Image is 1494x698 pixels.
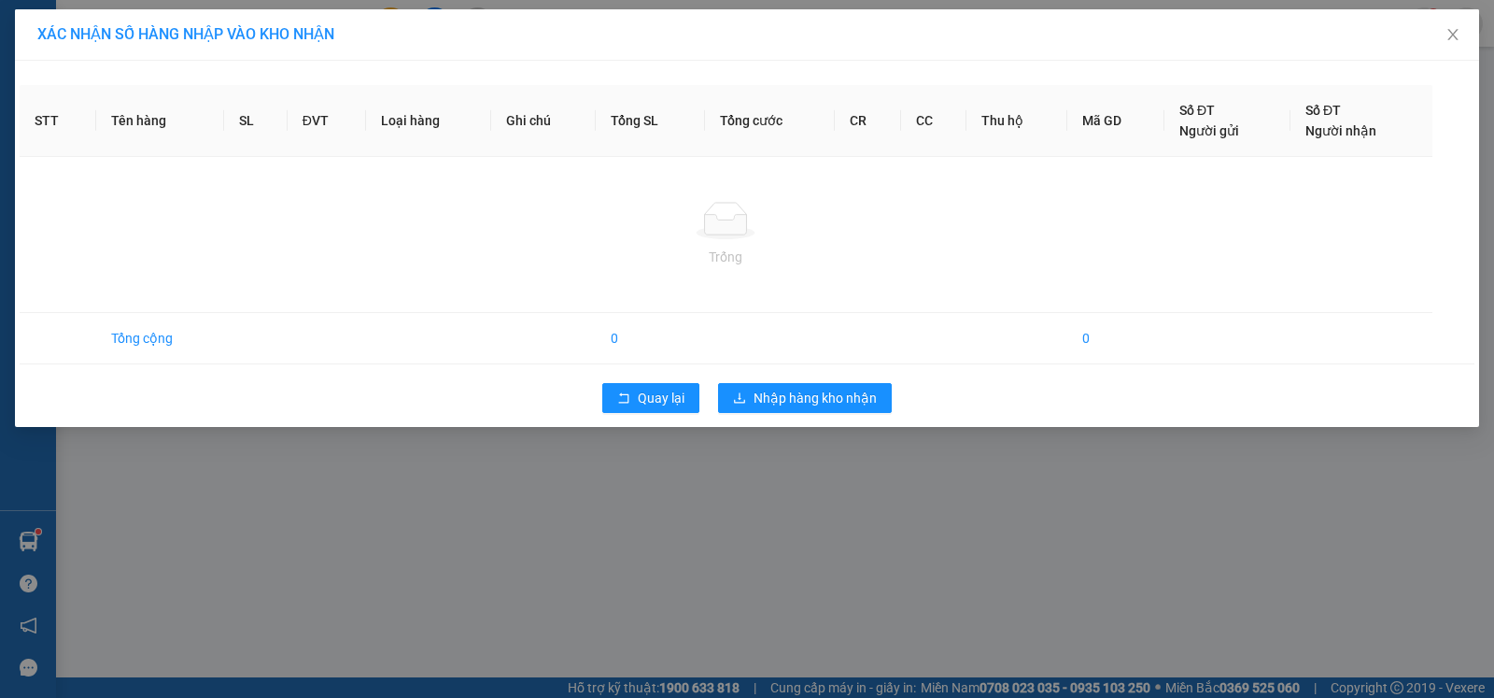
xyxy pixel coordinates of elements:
[835,85,900,157] th: CR
[1179,103,1215,118] span: Số ĐT
[617,392,630,406] span: rollback
[35,247,1417,267] div: Trống
[966,85,1067,157] th: Thu hộ
[705,85,835,157] th: Tổng cước
[901,85,966,157] th: CC
[491,85,596,157] th: Ghi chú
[1179,123,1239,138] span: Người gửi
[733,392,746,406] span: download
[224,85,287,157] th: SL
[121,16,166,36] span: Nhận:
[16,18,45,37] span: Gửi:
[602,383,699,413] button: rollbackQuay lại
[596,85,705,157] th: Tổng SL
[1305,123,1376,138] span: Người nhận
[1305,103,1341,118] span: Số ĐT
[1445,27,1460,42] span: close
[14,120,43,139] span: CR :
[121,58,311,80] div: CHỊ TÌNH
[1427,9,1479,62] button: Close
[96,85,225,157] th: Tên hàng
[366,85,491,157] th: Loại hàng
[288,85,367,157] th: ĐVT
[121,16,311,58] div: [GEOGRAPHIC_DATA]
[638,388,684,408] span: Quay lại
[16,16,108,61] div: Trà Vinh
[1067,85,1164,157] th: Mã GD
[14,118,111,140] div: 30.000
[1067,313,1164,364] td: 0
[718,383,892,413] button: downloadNhập hàng kho nhận
[121,80,311,107] div: 0906833256
[20,85,96,157] th: STT
[596,313,705,364] td: 0
[96,313,225,364] td: Tổng cộng
[754,388,877,408] span: Nhập hàng kho nhận
[37,25,334,43] span: XÁC NHẬN SỐ HÀNG NHẬP VÀO KHO NHẬN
